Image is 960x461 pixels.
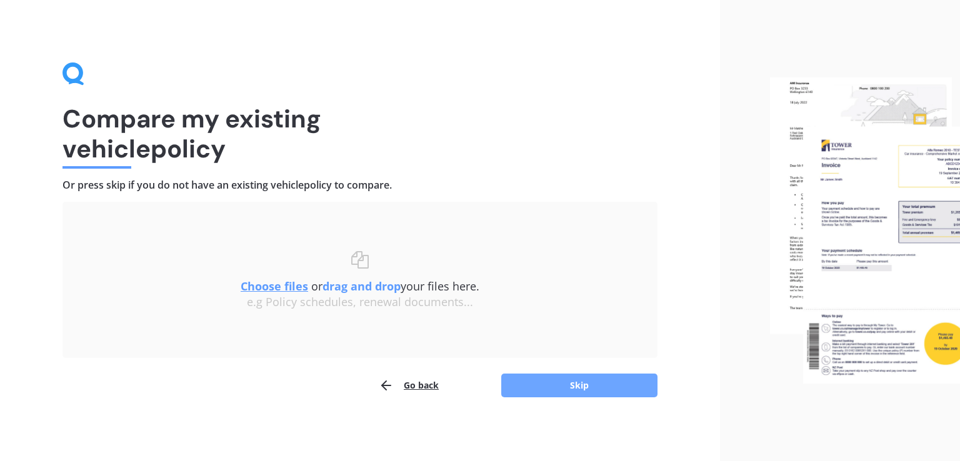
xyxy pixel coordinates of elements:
[87,295,632,309] div: e.g Policy schedules, renewal documents...
[62,179,657,192] h4: Or press skip if you do not have an existing vehicle policy to compare.
[379,373,439,398] button: Go back
[501,374,657,397] button: Skip
[770,77,960,384] img: files.webp
[241,279,479,294] span: or your files here.
[322,279,401,294] b: drag and drop
[241,279,308,294] u: Choose files
[62,104,657,164] h1: Compare my existing vehicle policy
